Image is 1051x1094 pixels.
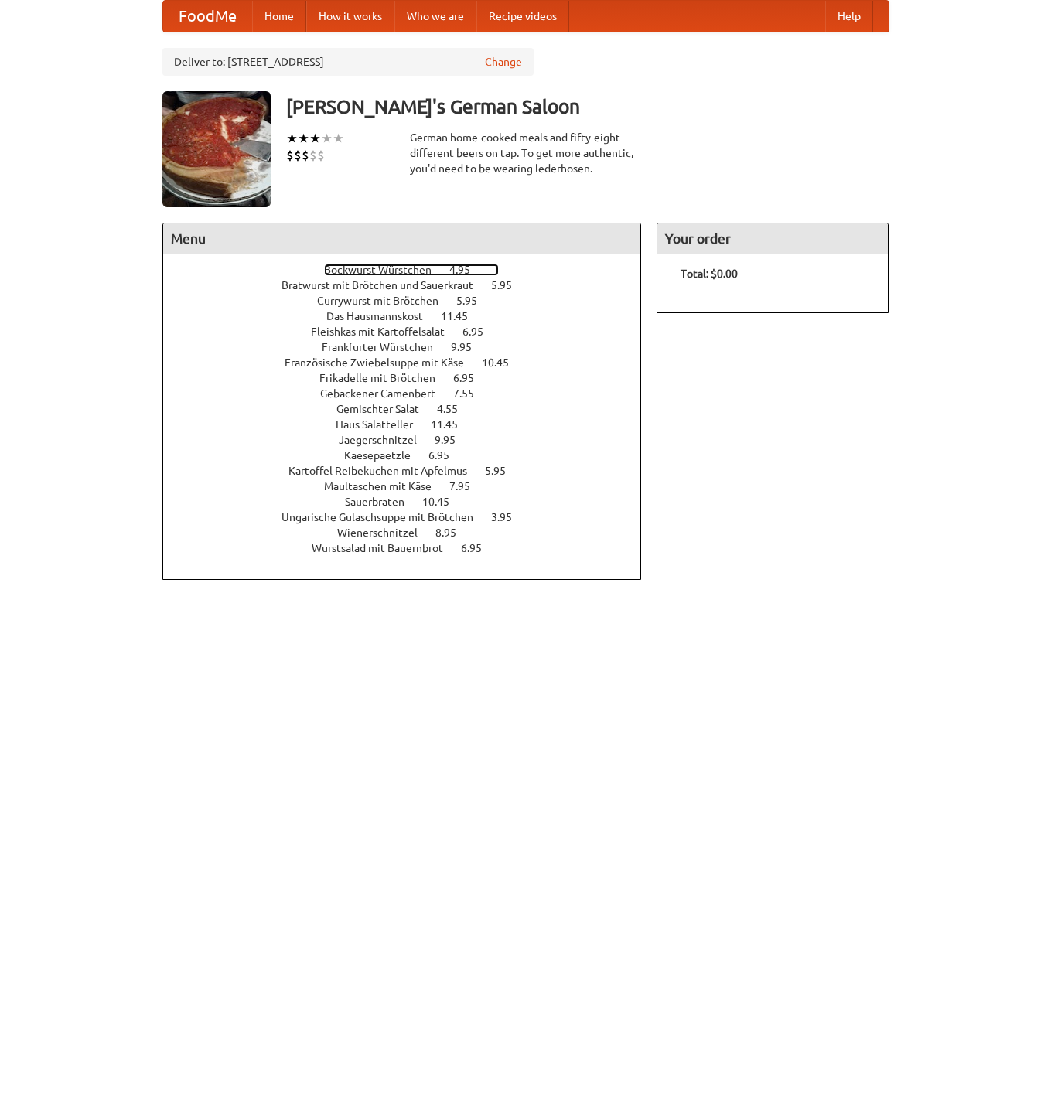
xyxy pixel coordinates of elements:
a: Gemischter Salat 4.55 [336,403,486,415]
a: Bockwurst Würstchen 4.95 [324,264,499,276]
a: Recipe videos [476,1,569,32]
a: Fleishkas mit Kartoffelsalat 6.95 [311,325,512,338]
span: Fleishkas mit Kartoffelsalat [311,325,460,338]
span: Ungarische Gulaschsuppe mit Brötchen [282,511,489,523]
span: 5.95 [456,295,493,307]
li: $ [309,147,317,164]
span: 7.95 [449,480,486,492]
span: 9.95 [435,434,471,446]
span: Sauerbraten [345,496,420,508]
span: Wienerschnitzel [337,527,433,539]
a: Französische Zwiebelsuppe mit Käse 10.45 [285,356,537,369]
a: Kaesepaetzle 6.95 [344,449,478,462]
span: 11.45 [431,418,473,431]
h4: Menu [163,223,641,254]
li: ★ [333,130,344,147]
a: How it works [306,1,394,32]
span: 8.95 [435,527,472,539]
span: 4.95 [449,264,486,276]
a: Bratwurst mit Brötchen und Sauerkraut 5.95 [282,279,541,291]
a: Gebackener Camenbert 7.55 [320,387,503,400]
span: 4.55 [437,403,473,415]
a: Home [252,1,306,32]
span: Maultaschen mit Käse [324,480,447,492]
a: Ungarische Gulaschsuppe mit Brötchen 3.95 [282,511,541,523]
span: Currywurst mit Brötchen [317,295,454,307]
span: Gebackener Camenbert [320,387,451,400]
a: Change [485,54,522,70]
a: Wienerschnitzel 8.95 [337,527,485,539]
span: 6.95 [461,542,497,554]
div: German home-cooked meals and fifty-eight different beers on tap. To get more authentic, you'd nee... [410,130,642,176]
span: Das Hausmannskost [326,310,438,322]
img: angular.jpg [162,91,271,207]
a: Frankfurter Würstchen 9.95 [322,341,500,353]
a: Frikadelle mit Brötchen 6.95 [319,372,503,384]
span: 11.45 [441,310,483,322]
li: $ [286,147,294,164]
li: $ [294,147,302,164]
span: 9.95 [451,341,487,353]
h4: Your order [657,223,888,254]
span: 6.95 [428,449,465,462]
a: Haus Salatteller 11.45 [336,418,486,431]
li: ★ [321,130,333,147]
li: ★ [286,130,298,147]
li: ★ [309,130,321,147]
a: Das Hausmannskost 11.45 [326,310,496,322]
span: Frankfurter Würstchen [322,341,449,353]
a: Sauerbraten 10.45 [345,496,478,508]
span: Frikadelle mit Brötchen [319,372,451,384]
span: Kartoffel Reibekuchen mit Apfelmus [288,465,483,477]
span: Wurstsalad mit Bauernbrot [312,542,459,554]
span: Jaegerschnitzel [339,434,432,446]
a: Who we are [394,1,476,32]
li: $ [302,147,309,164]
span: Haus Salatteller [336,418,428,431]
span: 5.95 [485,465,521,477]
span: Kaesepaetzle [344,449,426,462]
span: Gemischter Salat [336,403,435,415]
span: 10.45 [422,496,465,508]
span: Bratwurst mit Brötchen und Sauerkraut [282,279,489,291]
span: 3.95 [491,511,527,523]
span: 6.95 [453,372,490,384]
span: Französische Zwiebelsuppe mit Käse [285,356,479,369]
b: Total: $0.00 [681,268,738,280]
span: 6.95 [462,325,499,338]
a: Maultaschen mit Käse 7.95 [324,480,499,492]
li: ★ [298,130,309,147]
a: Currywurst mit Brötchen 5.95 [317,295,506,307]
span: 7.55 [453,387,490,400]
a: Wurstsalad mit Bauernbrot 6.95 [312,542,510,554]
span: 10.45 [482,356,524,369]
a: FoodMe [163,1,252,32]
a: Jaegerschnitzel 9.95 [339,434,484,446]
div: Deliver to: [STREET_ADDRESS] [162,48,534,76]
li: $ [317,147,325,164]
span: 5.95 [491,279,527,291]
h3: [PERSON_NAME]'s German Saloon [286,91,889,122]
span: Bockwurst Würstchen [324,264,447,276]
a: Kartoffel Reibekuchen mit Apfelmus 5.95 [288,465,534,477]
a: Help [825,1,873,32]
